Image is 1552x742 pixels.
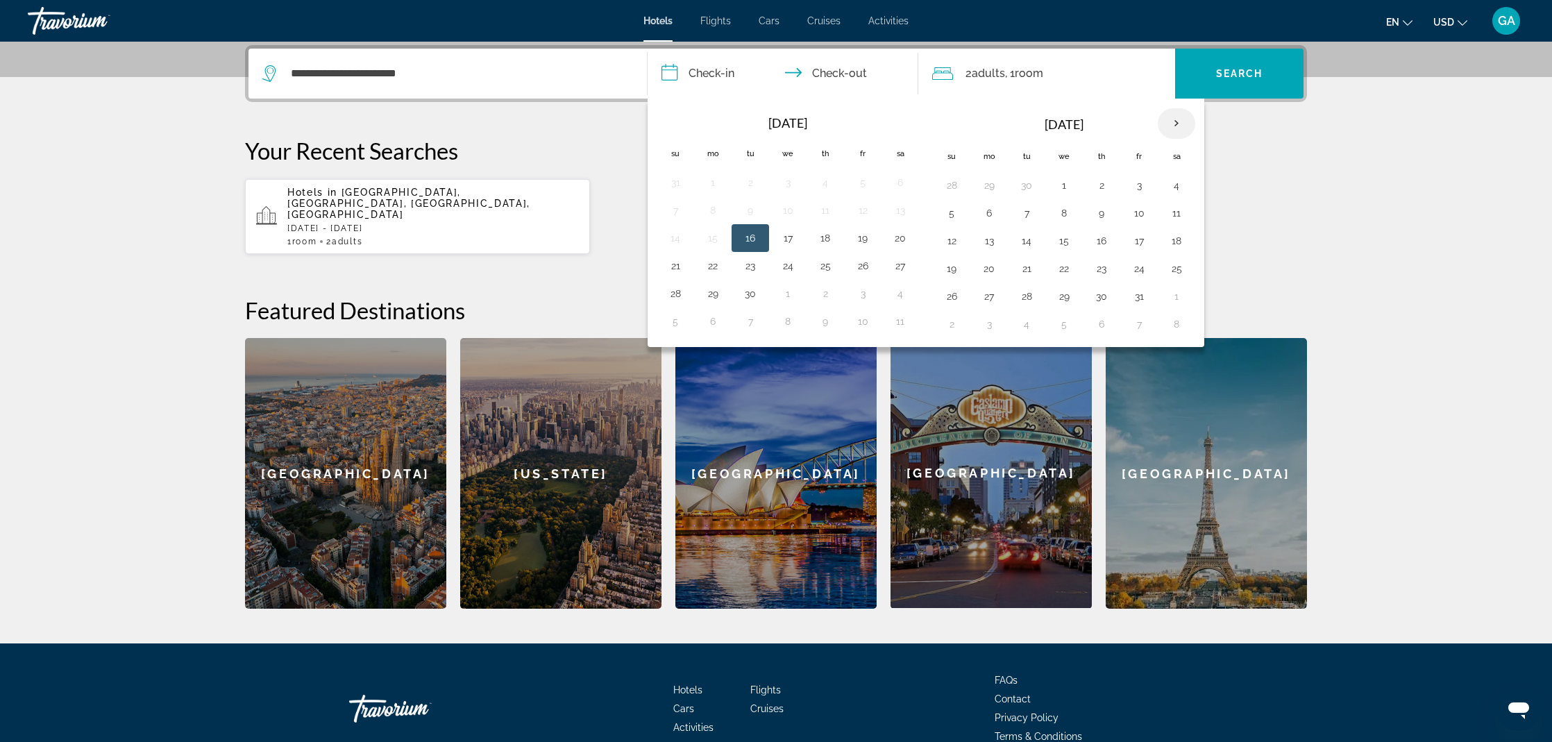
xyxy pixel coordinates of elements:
[287,224,579,233] p: [DATE] - [DATE]
[995,675,1018,686] span: FAQs
[648,49,918,99] button: Check in and out dates
[995,731,1082,742] a: Terms & Conditions
[664,284,686,303] button: Day 28
[1053,259,1075,278] button: Day 22
[1386,12,1412,32] button: Change language
[814,256,836,276] button: Day 25
[1090,176,1113,195] button: Day 2
[777,312,799,331] button: Day 8
[1498,14,1515,28] span: GA
[978,287,1000,306] button: Day 27
[1128,314,1150,334] button: Day 7
[248,49,1304,99] div: Search widget
[852,201,874,220] button: Day 12
[1128,287,1150,306] button: Day 31
[1165,203,1188,223] button: Day 11
[1216,68,1263,79] span: Search
[739,173,761,192] button: Day 2
[1053,287,1075,306] button: Day 29
[814,201,836,220] button: Day 11
[702,284,724,303] button: Day 29
[1386,17,1399,28] span: en
[868,15,909,26] a: Activities
[1053,176,1075,195] button: Day 1
[702,312,724,331] button: Day 6
[1106,338,1307,609] div: [GEOGRAPHIC_DATA]
[852,228,874,248] button: Day 19
[1015,176,1038,195] button: Day 30
[995,712,1058,723] a: Privacy Policy
[995,693,1031,705] a: Contact
[814,284,836,303] button: Day 2
[777,173,799,192] button: Day 3
[664,228,686,248] button: Day 14
[814,228,836,248] button: Day 18
[941,231,963,251] button: Day 12
[891,338,1092,609] a: [GEOGRAPHIC_DATA]
[1015,314,1038,334] button: Day 4
[978,314,1000,334] button: Day 3
[978,259,1000,278] button: Day 20
[1015,67,1043,80] span: Room
[1090,314,1113,334] button: Day 6
[1433,17,1454,28] span: USD
[889,312,911,331] button: Day 11
[889,256,911,276] button: Day 27
[750,703,784,714] a: Cruises
[978,176,1000,195] button: Day 29
[1158,108,1195,140] button: Next month
[1053,203,1075,223] button: Day 8
[1090,259,1113,278] button: Day 23
[941,176,963,195] button: Day 28
[970,108,1158,141] th: [DATE]
[1165,287,1188,306] button: Day 1
[702,201,724,220] button: Day 8
[777,284,799,303] button: Day 1
[941,287,963,306] button: Day 26
[28,3,167,39] a: Travorium
[245,178,590,255] button: Hotels in [GEOGRAPHIC_DATA], [GEOGRAPHIC_DATA], [GEOGRAPHIC_DATA], [GEOGRAPHIC_DATA][DATE] - [DAT...
[807,15,841,26] a: Cruises
[349,688,488,730] a: Travorium
[978,231,1000,251] button: Day 13
[1128,259,1150,278] button: Day 24
[1015,259,1038,278] button: Day 21
[1090,231,1113,251] button: Day 16
[978,203,1000,223] button: Day 6
[965,64,1005,83] span: 2
[245,338,446,609] a: [GEOGRAPHIC_DATA]
[777,201,799,220] button: Day 10
[1015,287,1038,306] button: Day 28
[814,173,836,192] button: Day 4
[750,684,781,695] a: Flights
[852,256,874,276] button: Day 26
[814,312,836,331] button: Day 9
[889,201,911,220] button: Day 13
[759,15,779,26] span: Cars
[700,15,731,26] a: Flights
[1175,49,1304,99] button: Search
[1128,203,1150,223] button: Day 10
[852,312,874,331] button: Day 10
[643,15,673,26] a: Hotels
[1015,231,1038,251] button: Day 14
[889,228,911,248] button: Day 20
[664,256,686,276] button: Day 21
[673,703,694,714] span: Cars
[702,173,724,192] button: Day 1
[702,256,724,276] button: Day 22
[739,228,761,248] button: Day 16
[673,722,714,733] a: Activities
[777,228,799,248] button: Day 17
[664,312,686,331] button: Day 5
[460,338,661,609] a: [US_STATE]
[1433,12,1467,32] button: Change currency
[1005,64,1043,83] span: , 1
